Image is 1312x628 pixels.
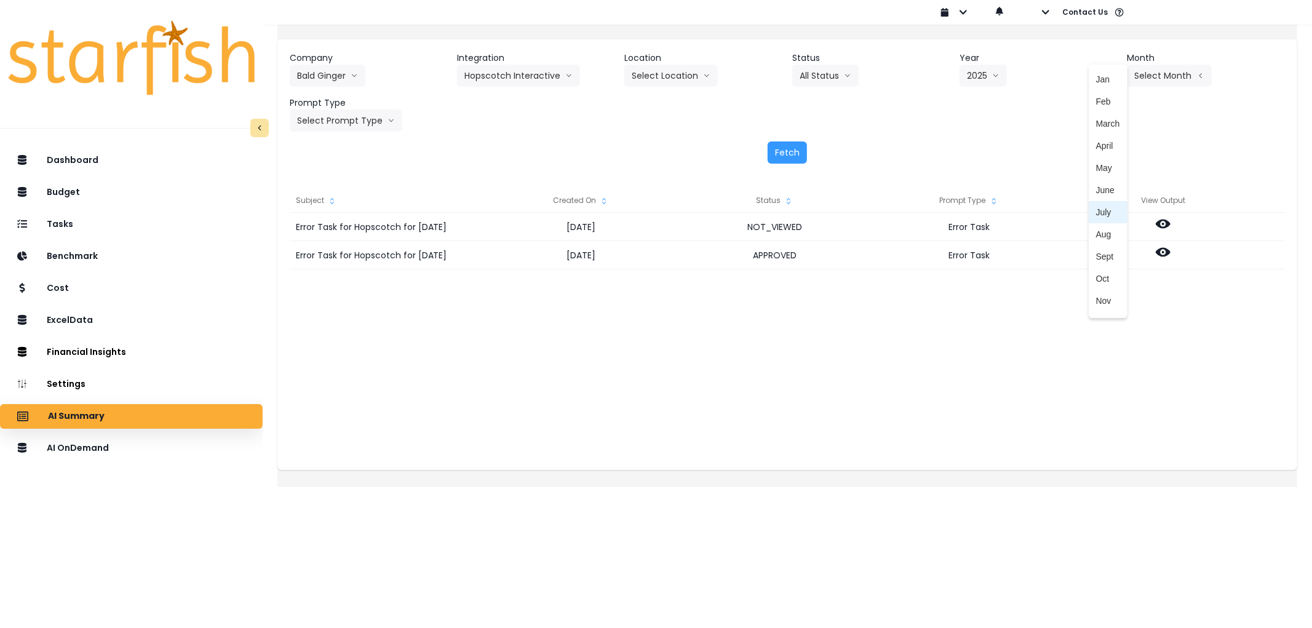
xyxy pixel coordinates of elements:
div: Error Task for Hopscotch for [DATE] [290,213,483,241]
svg: arrow down line [703,70,710,82]
ul: Select Montharrow left line [1089,65,1127,318]
span: July [1096,206,1120,218]
svg: arrow down line [992,70,1000,82]
svg: arrow down line [351,70,358,82]
div: Subject [290,188,483,213]
header: Integration [457,52,614,65]
div: Error Task [872,241,1067,269]
header: Prompt Type [290,97,447,109]
div: Prompt Type [872,188,1067,213]
button: Select Montharrow left line [1127,65,1212,87]
p: Benchmark [47,251,98,261]
span: June [1096,184,1120,196]
svg: sort [989,196,999,206]
header: Company [290,52,447,65]
p: AI OnDemand [47,443,109,453]
div: View Output [1067,188,1261,213]
svg: arrow down line [844,70,851,82]
header: Year [960,52,1117,65]
p: Dashboard [47,155,98,165]
span: Aug [1096,228,1120,240]
svg: sort [784,196,793,206]
span: Feb [1096,95,1120,108]
button: Bald Gingerarrow down line [290,65,365,87]
svg: arrow down line [565,70,573,82]
button: Fetch [768,141,807,164]
span: Jan [1096,73,1120,85]
div: [DATE] [483,241,678,269]
button: Select Locationarrow down line [624,65,718,87]
svg: sort [599,196,609,206]
svg: arrow left line [1197,70,1204,82]
div: Created On [483,188,678,213]
button: 2025arrow down line [960,65,1007,87]
span: Oct [1096,272,1120,285]
span: Sept [1096,250,1120,263]
div: Error Task for Hopscotch for [DATE] [290,241,483,269]
span: April [1096,140,1120,152]
svg: arrow down line [388,114,395,127]
button: Select Prompt Typearrow down line [290,109,402,132]
p: Budget [47,187,80,197]
span: May [1096,162,1120,174]
header: Location [624,52,782,65]
svg: sort [327,196,337,206]
p: AI Summary [48,411,105,422]
span: March [1096,117,1120,130]
p: Tasks [47,219,73,229]
p: ExcelData [47,315,93,325]
div: Status [678,188,872,213]
button: All Statusarrow down line [792,65,859,87]
header: Month [1127,52,1285,65]
div: [DATE] [483,213,678,241]
p: Cost [47,283,69,293]
button: Hopscotch Interactivearrow down line [457,65,580,87]
div: Error Task [872,213,1067,241]
div: NOT_VIEWED [678,213,872,241]
header: Status [792,52,950,65]
div: APPROVED [678,241,872,269]
span: Nov [1096,295,1120,307]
